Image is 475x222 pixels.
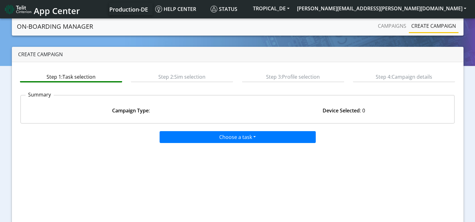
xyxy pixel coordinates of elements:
a: App Center [5,2,79,16]
div: Create campaign [12,47,463,62]
a: Status [208,3,249,15]
btn: Step 2: Sim selection [131,71,233,82]
span: App Center [34,5,80,17]
strong: Campaign Type [112,107,149,114]
span: Production-DE [109,6,148,13]
span: Status [210,6,237,12]
button: TROPICAL_DE [249,3,293,14]
btn: Step 4: Campaign details [353,71,455,82]
btn: Step 1: Task selection [20,71,122,82]
img: status.svg [210,6,217,12]
div: : [25,107,238,114]
a: Help center [153,3,208,15]
strong: Device Selected [323,107,360,114]
button: [PERSON_NAME][EMAIL_ADDRESS][PERSON_NAME][DOMAIN_NAME] [293,3,470,14]
img: logo-telit-cinterion-gw-new.png [5,4,31,14]
a: Campaigns [375,20,409,32]
a: Your current platform instance [109,3,148,15]
span: Help center [155,6,196,12]
a: On-Boarding Manager [17,20,93,33]
a: Create campaign [409,20,458,32]
p: Summary [26,91,54,98]
btn: Step 3: Profile selection [242,71,344,82]
button: Choose a task [160,131,316,143]
div: : 0 [238,107,451,114]
img: knowledge.svg [155,6,162,12]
